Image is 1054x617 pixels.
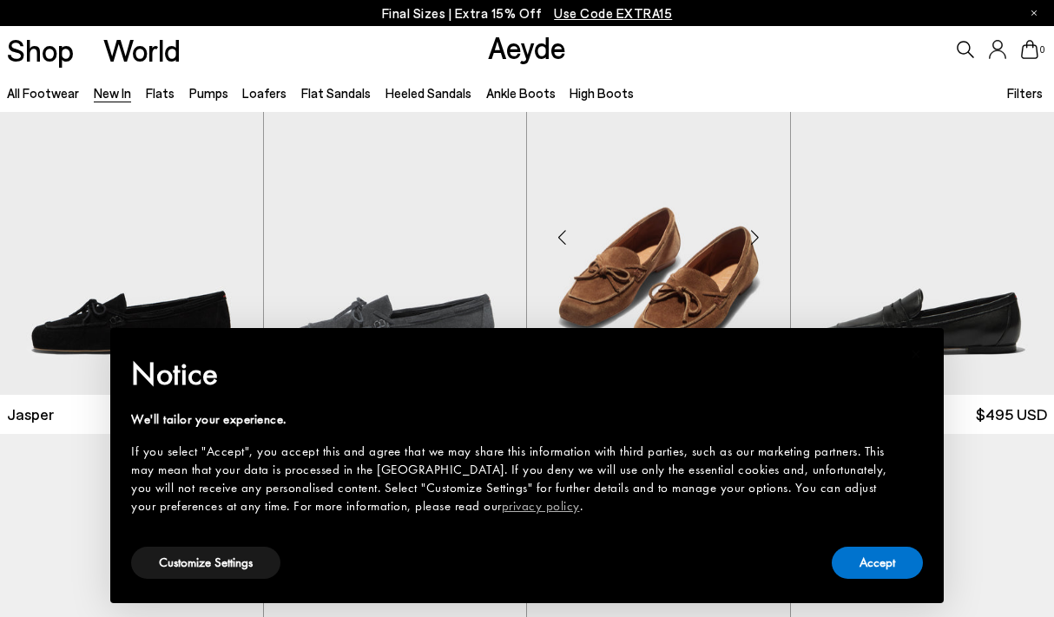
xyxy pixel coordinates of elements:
[895,333,937,375] button: Close this notice
[131,547,280,579] button: Customize Settings
[7,404,54,425] span: Jasper
[7,35,74,65] a: Shop
[1038,45,1047,55] span: 0
[527,65,790,396] img: Jasper Moccasin Loafers
[729,211,781,263] div: Next slide
[382,3,673,24] p: Final Sizes | Extra 15% Off
[103,35,181,65] a: World
[570,85,634,101] a: High Boots
[536,211,588,263] div: Previous slide
[527,65,790,396] a: Next slide Previous slide
[554,5,672,21] span: Navigate to /collections/ss25-final-sizes
[488,29,566,65] a: Aeyde
[527,65,790,396] div: 3 / 6
[502,497,580,515] a: privacy policy
[264,65,527,396] img: Jasper Moccasin Loafers
[189,85,228,101] a: Pumps
[976,404,1047,425] span: $495 USD
[131,443,895,515] div: If you select "Accept", you accept this and agree that we may share this information with third p...
[832,547,923,579] button: Accept
[1007,85,1043,101] span: Filters
[131,410,895,429] div: We'll tailor your experience.
[486,85,556,101] a: Ankle Boots
[7,85,79,101] a: All Footwear
[94,85,131,101] a: New In
[911,340,922,367] span: ×
[146,85,175,101] a: Flats
[242,85,287,101] a: Loafers
[131,351,895,397] h2: Notice
[385,85,471,101] a: Heeled Sandals
[1021,40,1038,59] a: 0
[301,85,371,101] a: Flat Sandals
